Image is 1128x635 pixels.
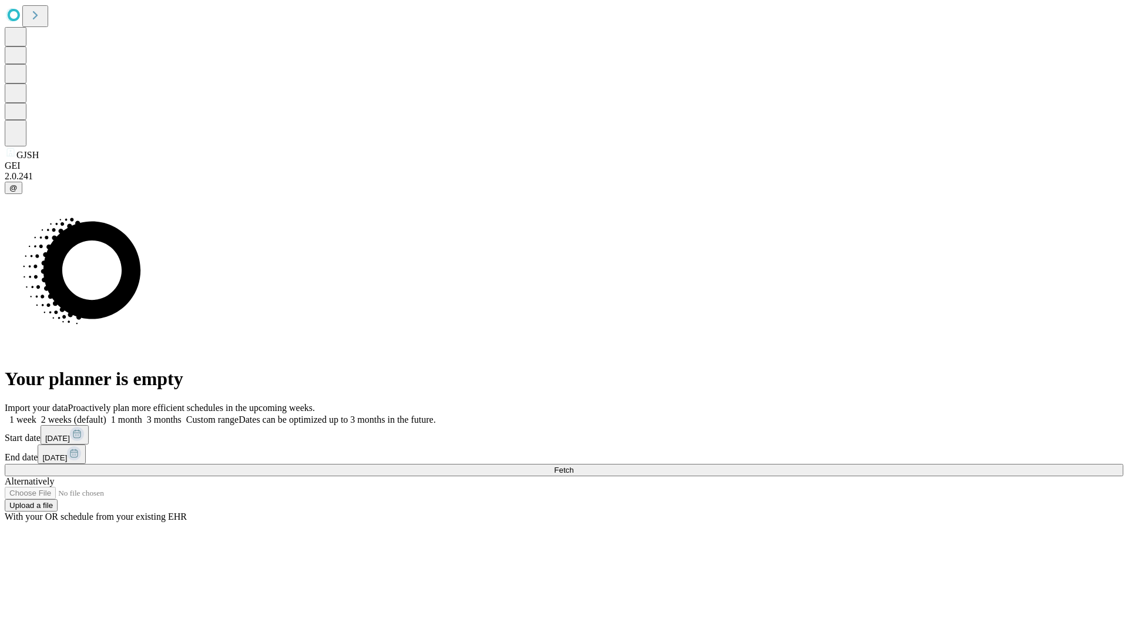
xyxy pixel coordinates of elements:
div: End date [5,444,1123,464]
div: 2.0.241 [5,171,1123,182]
span: With your OR schedule from your existing EHR [5,512,187,522]
span: Import your data [5,403,68,413]
span: 3 months [147,415,182,425]
span: Custom range [186,415,239,425]
span: Alternatively [5,476,54,486]
span: 2 weeks (default) [41,415,106,425]
button: [DATE] [41,425,89,444]
span: Proactively plan more efficient schedules in the upcoming weeks. [68,403,315,413]
button: Upload a file [5,499,58,512]
h1: Your planner is empty [5,368,1123,390]
span: Fetch [554,466,573,474]
span: 1 week [9,415,36,425]
button: [DATE] [38,444,86,464]
span: [DATE] [42,453,67,462]
span: [DATE] [45,434,70,443]
div: Start date [5,425,1123,444]
span: GJSH [16,150,39,160]
span: Dates can be optimized up to 3 months in the future. [239,415,435,425]
span: @ [9,183,18,192]
span: 1 month [111,415,142,425]
div: GEI [5,161,1123,171]
button: Fetch [5,464,1123,476]
button: @ [5,182,22,194]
